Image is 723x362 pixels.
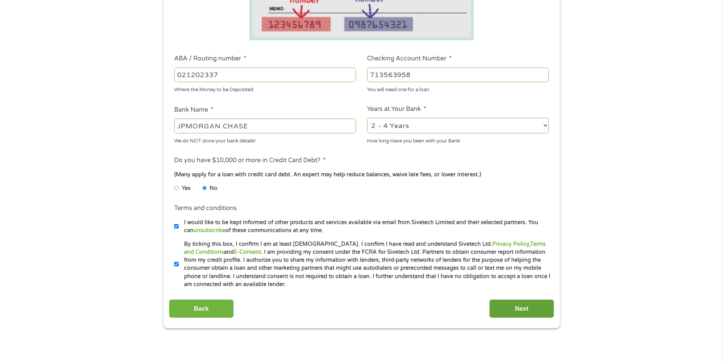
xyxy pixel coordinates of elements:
[182,184,191,193] label: Yes
[367,84,549,94] div: You will need one for a loan.
[194,227,225,234] a: unsubscribe
[234,249,261,255] a: E-Consent
[209,184,217,193] label: No
[367,134,549,145] div: How long Have you been with your Bank
[367,105,426,113] label: Years at Your Bank
[489,299,554,318] input: Next
[174,68,356,82] input: 263177916
[174,204,237,212] label: Terms and conditions
[174,134,356,145] div: We do NOT store your bank details!
[367,55,452,63] label: Checking Account Number
[174,106,213,114] label: Bank Name
[179,218,551,235] label: I would like to be kept informed of other products and services available via email from Sivetech...
[174,84,356,94] div: Where the Money to be Deposited
[174,55,246,63] label: ABA / Routing number
[492,241,529,247] a: Privacy Policy
[179,240,551,289] label: By ticking this box, I confirm I am at least [DEMOGRAPHIC_DATA]. I confirm I have read and unders...
[174,156,326,164] label: Do you have $10,000 or more in Credit Card Debt?
[184,241,546,255] a: Terms and Conditions
[367,68,549,82] input: 345634636
[174,171,548,179] div: (Many apply for a loan with credit card debt. An expert may help reduce balances, waive late fees...
[169,299,234,318] input: Back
